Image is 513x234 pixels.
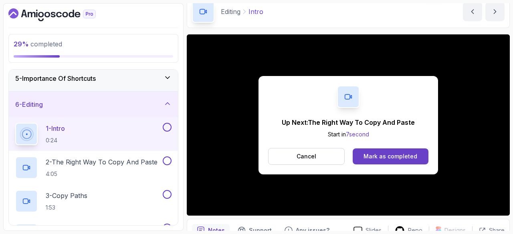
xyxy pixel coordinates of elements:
p: 3 - Copy Paths [46,191,87,200]
button: 2-The Right Way To Copy And Paste4:05 [15,156,172,179]
button: 5-Importance Of Shortcuts [9,66,178,91]
p: 2 - The Right Way To Copy And Paste [46,157,158,167]
button: 6-Editing [9,92,178,117]
div: Mark as completed [364,152,417,160]
button: previous content [463,2,482,21]
span: 29 % [14,40,29,48]
p: Start in [282,130,415,138]
p: Cancel [297,152,316,160]
button: Mark as completed [353,148,428,164]
span: completed [14,40,62,48]
p: 4 - Find And Replace [46,224,107,234]
span: 7 second [346,131,369,138]
iframe: 0 - Intro [187,34,510,216]
h3: 6 - Editing [15,100,43,109]
button: Cancel [268,148,345,165]
p: 0:24 [46,136,65,144]
p: 4:05 [46,170,158,178]
p: 1 - Intro [46,124,65,133]
p: Editing [221,7,240,16]
p: Up Next: The Right Way To Copy And Paste [282,118,415,127]
h3: 5 - Importance Of Shortcuts [15,74,96,83]
button: 1-Intro0:24 [15,123,172,145]
button: next content [485,2,505,21]
p: 1:53 [46,204,87,212]
button: 3-Copy Paths1:53 [15,190,172,212]
a: Dashboard [8,8,114,21]
p: Intro [248,7,263,16]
